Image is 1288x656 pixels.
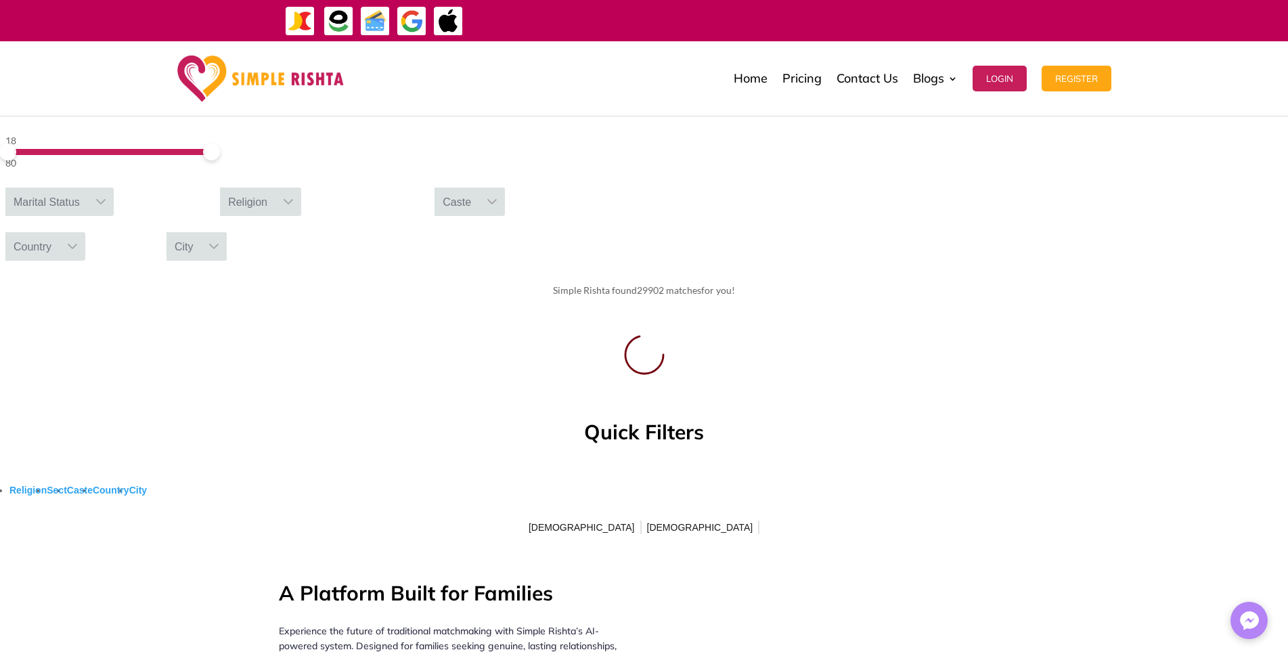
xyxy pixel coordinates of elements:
[279,580,553,606] strong: A Platform Built for Families
[9,481,47,499] span: Religion
[435,188,479,216] div: Caste
[734,45,768,112] a: Home
[166,232,202,261] div: City
[220,188,275,216] div: Religion
[5,133,209,149] div: 18
[129,481,147,499] span: City
[93,481,129,499] span: Country
[360,6,391,37] img: Credit Cards
[973,66,1027,91] button: Login
[913,45,958,112] a: Blogs
[47,481,67,499] span: Sect
[397,6,427,37] img: GooglePay-icon
[526,522,644,533] a: [DEMOGRAPHIC_DATA]
[553,284,735,296] span: Simple Rishta found for you!
[67,481,93,499] span: Caste
[644,522,763,533] a: [DEMOGRAPHIC_DATA]
[637,284,701,296] span: 29902 matches
[584,422,704,449] h3: Quick Filters
[285,6,315,37] img: JazzCash-icon
[837,45,898,112] a: Contact Us
[644,517,756,539] span: [DEMOGRAPHIC_DATA]
[324,6,354,37] img: EasyPaisa-icon
[526,517,638,539] span: [DEMOGRAPHIC_DATA]
[782,45,822,112] a: Pricing
[5,188,88,216] div: Marital Status
[1042,66,1111,91] button: Register
[5,155,209,171] div: 80
[1042,45,1111,112] a: Register
[973,45,1027,112] a: Login
[433,6,464,37] img: ApplePay-icon
[5,232,60,261] div: Country
[1236,607,1263,634] img: Messenger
